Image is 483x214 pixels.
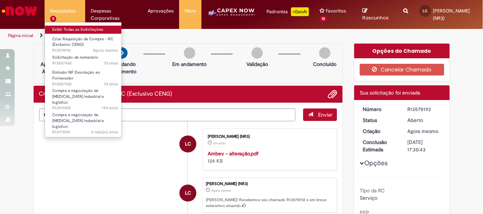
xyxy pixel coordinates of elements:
[360,187,385,194] b: Tipo da RC
[52,105,118,111] span: R13519025
[50,16,56,22] span: 5
[252,47,263,59] img: img-circle-grey.png
[104,60,118,66] time: 23/09/2025 10:05:29
[39,108,296,121] textarea: Digite sua mensagem aqui...
[320,16,328,22] span: 10
[93,48,118,53] time: 29/09/2025 16:30:40
[102,105,118,111] time: 11/09/2025 07:10:39
[213,141,226,145] span: 2m atrás
[318,111,332,118] span: Enviar
[172,60,207,68] p: Em andamento
[104,81,118,87] span: 7d atrás
[206,197,333,209] p: [PERSON_NAME]! Recebemos seu chamado R13578192 e em breve estaremos atuando.
[207,7,256,22] img: CapexLogo5.png
[360,64,444,75] button: Cancelar Chamado
[433,8,470,21] span: [PERSON_NAME] (NR3)
[328,89,337,99] button: Adicionar anexos
[180,185,196,202] div: Leonardo Felipe Sales de Carvalho (NR3)
[102,105,118,111] span: 19d atrás
[116,47,128,59] img: arrow-next.png
[360,195,377,201] span: Serviço
[1,4,38,18] img: ServiceNow
[52,112,104,129] span: Compra e negociação de [MEDICAL_DATA] industrial e logístico
[408,106,442,113] div: R13578192
[303,108,337,121] button: Enviar
[52,81,118,87] span: R13557902
[267,7,309,16] div: Padroniza
[180,136,196,152] div: Leonardo Felipe Sales de Carvalho (NR3)
[185,135,191,153] span: LC
[52,129,118,135] span: R13179091
[246,60,268,68] p: Validação
[326,7,346,15] span: Favoritos
[360,89,420,96] span: Sua solicitação foi enviada
[52,60,118,66] span: R13557965
[45,35,125,51] a: Aberto R13578192 : Criar Requisição de Compra - RC (Exclusivo CENG)
[363,14,389,21] span: Rascunhos
[50,7,76,15] span: Requisições
[208,150,329,165] div: 124 KB
[408,128,439,134] span: Agora mesmo
[45,26,125,34] a: Exibir Todas as Solicitações
[104,60,118,66] span: 7d atrás
[408,128,442,135] div: 29/09/2025 16:30:39
[45,22,122,137] ul: Requisições
[185,7,196,15] span: More
[185,184,191,202] span: LC
[213,141,226,145] time: 29/09/2025 16:28:53
[5,29,317,43] ul: Trilhas de página
[357,128,402,135] dt: Criação
[45,53,125,67] a: Aberto R13557965 : Solicitação de numerário
[45,87,125,103] a: Aberto R13519025 : Compra e negociação de Capex industrial e logístico
[363,8,393,21] a: Rascunhos
[208,134,329,139] div: [PERSON_NAME] (NR3)
[45,111,125,127] a: Aberto R13179091 : Compra e negociação de Capex industrial e logístico
[211,188,231,193] span: Agora mesmo
[357,106,402,113] dt: Número
[52,36,113,48] span: Criar Requisição de Compra - RC (Exclusivo CENG)
[8,33,33,38] a: Página inicial
[91,129,118,135] span: 4 mês(es) atrás
[37,60,72,75] p: Aguardando Aprovação
[91,7,137,22] span: Despesas Corporativas
[408,128,439,134] time: 29/09/2025 16:30:39
[291,7,309,16] p: +GenAi
[408,117,442,124] div: Aberto
[39,178,337,213] li: Leonardo Felipe Sales de Carvalho (NR3)
[319,47,331,59] img: img-circle-grey.png
[208,150,259,157] a: Ambev - alteração.pdf
[354,44,450,58] div: Opções do Chamado
[184,47,195,59] img: img-circle-grey.png
[91,129,118,135] time: 13/06/2025 16:05:30
[148,7,174,15] span: Aprovações
[211,188,231,193] time: 29/09/2025 16:30:39
[357,139,402,153] dt: Conclusão Estimada
[313,60,336,68] p: Concluído
[104,81,118,87] time: 23/09/2025 09:55:12
[93,48,118,53] span: Agora mesmo
[408,139,442,153] div: [DATE] 17:30:43
[357,117,402,124] dt: Status
[206,182,333,186] div: [PERSON_NAME] (NR3)
[52,70,100,81] span: Emissão NF Devolução ao Fornecedor
[104,60,140,75] p: Aguardando atendimento
[45,69,125,84] a: Aberto R13557902 : Emissão NF Devolução ao Fornecedor
[39,91,173,97] h2: Criar Requisição de Compra - RC (Exclusivo CENG) Histórico de tíquete
[52,88,104,105] span: Compra e negociação de [MEDICAL_DATA] industrial e logístico
[52,55,98,60] span: Solicitação de numerário
[423,8,427,13] span: LC
[52,48,118,53] span: R13578192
